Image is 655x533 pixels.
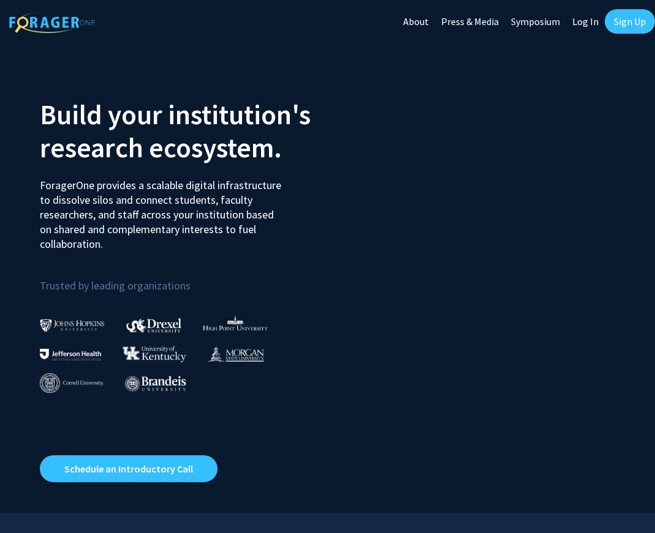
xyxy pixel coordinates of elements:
img: University of Kentucky [123,346,186,362]
a: Opens in a new tab [40,455,218,482]
img: Drexel University [126,318,181,332]
img: Brandeis University [125,376,186,391]
a: Sign Up [605,9,655,34]
img: Thomas Jefferson University [40,349,101,360]
img: High Point University [203,316,268,330]
p: Trusted by leading organizations [40,261,319,295]
img: Morgan State University [208,346,264,362]
p: ForagerOne provides a scalable digital infrastructure to dissolve silos and connect students, fac... [40,169,285,252]
img: Cornell University [40,373,104,393]
img: Johns Hopkins University [40,319,105,332]
h2: Build your institution's research ecosystem. [40,98,319,164]
img: ForagerOne Logo [9,12,95,33]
